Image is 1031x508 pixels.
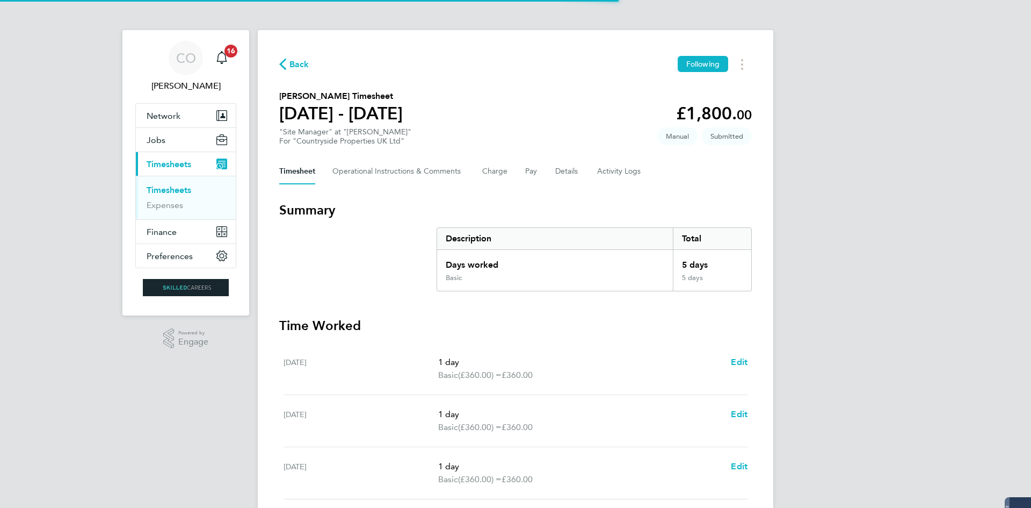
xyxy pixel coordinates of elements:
[676,103,752,124] app-decimal: £1,800.
[147,251,193,261] span: Preferences
[678,56,728,72] button: Following
[178,338,208,347] span: Engage
[279,103,403,124] h1: [DATE] - [DATE]
[657,127,698,145] span: This timesheet was manually created.
[147,111,180,121] span: Network
[136,176,236,219] div: Timesheets
[702,127,752,145] span: This timesheet is Submitted.
[458,370,502,380] span: (£360.00) =
[525,159,538,184] button: Pay
[224,45,237,58] span: 16
[731,409,747,419] span: Edit
[147,200,183,210] a: Expenses
[332,159,465,184] button: Operational Instructions & Comments
[279,137,411,146] div: For "Countryside Properties UK Ltd"
[136,128,236,152] button: Jobs
[673,274,751,291] div: 5 days
[731,408,747,421] a: Edit
[731,357,747,367] span: Edit
[482,159,508,184] button: Charge
[136,244,236,268] button: Preferences
[437,228,673,249] div: Description
[279,58,309,71] button: Back
[673,250,751,274] div: 5 days
[289,58,309,71] span: Back
[284,408,438,434] div: [DATE]
[178,328,208,338] span: Powered by
[438,356,722,369] p: 1 day
[502,422,533,432] span: £360.00
[731,461,747,471] span: Edit
[438,473,458,486] span: Basic
[135,80,236,92] span: Ciara O'Connell
[732,56,752,73] button: Timesheets Menu
[122,30,249,316] nav: Main navigation
[279,159,315,184] button: Timesheet
[438,460,722,473] p: 1 day
[136,104,236,127] button: Network
[147,185,191,195] a: Timesheets
[279,202,752,219] h3: Summary
[458,474,502,484] span: (£360.00) =
[136,152,236,176] button: Timesheets
[555,159,580,184] button: Details
[284,460,438,486] div: [DATE]
[284,356,438,382] div: [DATE]
[438,369,458,382] span: Basic
[458,422,502,432] span: (£360.00) =
[163,328,209,349] a: Powered byEngage
[502,370,533,380] span: £360.00
[279,90,403,103] h2: [PERSON_NAME] Timesheet
[502,474,533,484] span: £360.00
[446,274,462,282] div: Basic
[731,356,747,369] a: Edit
[135,41,236,92] a: CO[PERSON_NAME]
[176,51,196,65] span: CO
[438,408,722,421] p: 1 day
[438,421,458,434] span: Basic
[211,41,233,75] a: 16
[731,460,747,473] a: Edit
[279,317,752,334] h3: Time Worked
[147,135,165,145] span: Jobs
[673,228,751,249] div: Total
[135,279,236,296] a: Go to home page
[279,127,411,146] div: "Site Manager" at "[PERSON_NAME]"
[143,279,229,296] img: skilledcareers-logo-retina.png
[136,220,236,244] button: Finance
[597,159,642,184] button: Activity Logs
[686,59,720,69] span: Following
[437,227,752,291] div: Summary
[437,250,673,274] div: Days worked
[147,227,177,237] span: Finance
[737,107,752,123] span: 00
[147,159,191,169] span: Timesheets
